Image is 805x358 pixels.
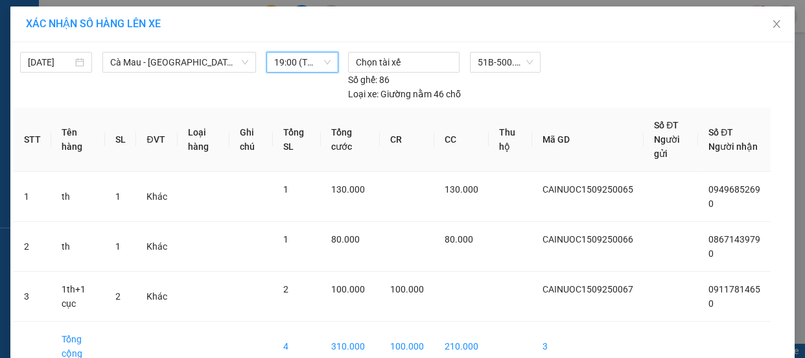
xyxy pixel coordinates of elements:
th: SL [105,108,136,172]
th: Tổng SL [273,108,320,172]
span: 0949685269 [708,184,760,195]
td: Khác [136,172,178,222]
span: Số ghế: [348,73,377,87]
span: 2 [283,284,288,294]
span: close [771,19,782,29]
span: 0 [708,198,714,209]
span: 0911781465 [708,284,760,294]
th: Thu hộ [489,108,532,172]
span: 130.000 [331,184,365,195]
th: ĐVT [136,108,178,172]
div: 86 [348,73,390,87]
span: 1 [115,191,121,202]
th: Loại hàng [178,108,229,172]
div: Giường nằm 46 chỗ [348,87,461,101]
span: Loại xe: [348,87,379,101]
span: 0867143979 [708,234,760,245]
span: Người gửi [654,134,680,159]
td: Khác [136,222,178,272]
span: CAINUOC1509250067 [542,284,633,294]
span: XÁC NHẬN SỐ HÀNG LÊN XE [26,18,161,30]
span: Số ĐT [654,120,679,130]
span: 19:00 (TC) - 51B-500.21 [274,53,331,72]
span: 0 [708,248,714,259]
span: 51B-500.21 [478,53,533,72]
td: 1th+1 cục [51,272,105,322]
span: 100.000 [390,284,424,294]
td: 2 [14,222,51,272]
span: 100.000 [331,284,365,294]
th: Tổng cước [321,108,380,172]
td: th [51,172,105,222]
span: Số ĐT [708,127,733,137]
th: CC [434,108,489,172]
span: 1 [283,184,288,195]
td: Khác [136,272,178,322]
span: CAINUOC1509250066 [542,234,633,245]
span: Người nhận [708,141,758,152]
td: 3 [14,272,51,322]
td: 1 [14,172,51,222]
span: 1 [283,234,288,245]
span: 0 [708,298,714,309]
span: 80.000 [445,234,473,245]
span: down [241,58,249,66]
th: STT [14,108,51,172]
span: Cà Mau - Sài Gòn - Đồng Nai [110,53,248,72]
th: Mã GD [532,108,644,172]
span: 2 [115,291,121,302]
th: Tên hàng [51,108,105,172]
td: th [51,222,105,272]
input: 15/09/2025 [28,55,73,69]
th: Ghi chú [229,108,273,172]
th: CR [380,108,434,172]
span: 130.000 [445,184,478,195]
button: Close [758,6,795,43]
span: 80.000 [331,234,360,245]
span: CAINUOC1509250065 [542,184,633,195]
span: 1 [115,241,121,252]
